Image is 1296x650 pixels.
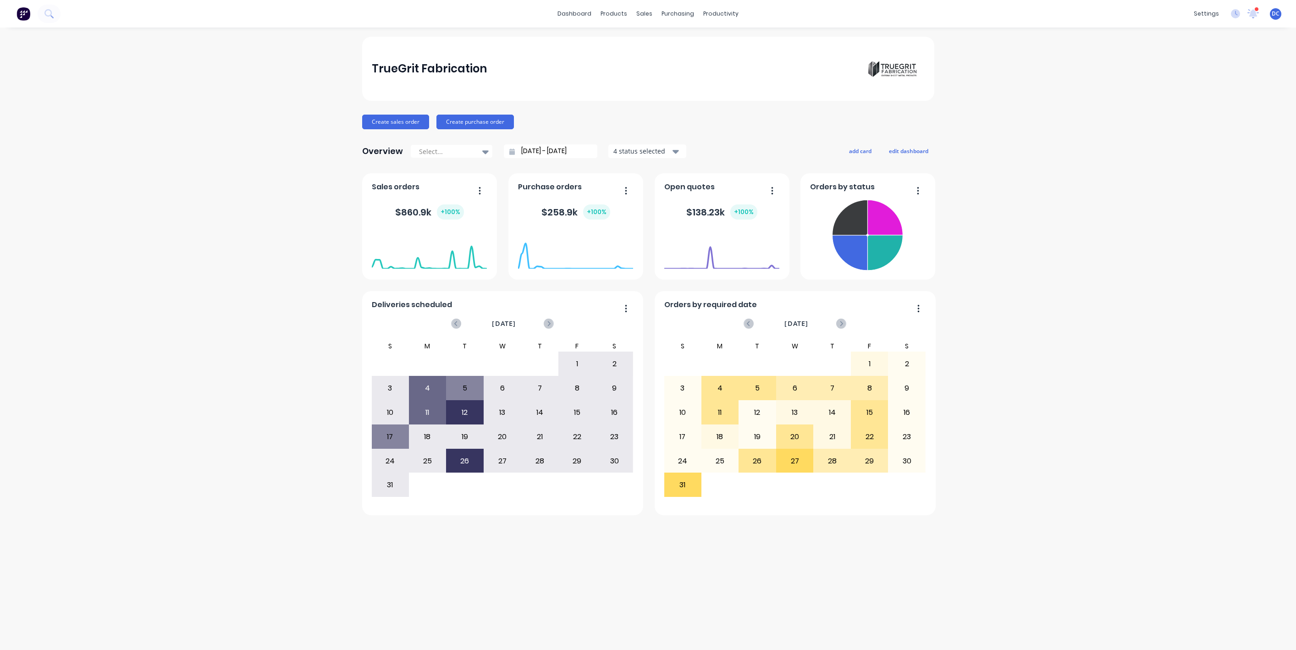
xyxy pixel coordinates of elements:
[851,401,888,424] div: 15
[484,401,521,424] div: 13
[851,425,888,448] div: 22
[702,401,739,424] div: 11
[739,401,776,424] div: 12
[484,450,521,473] div: 27
[521,377,558,400] div: 7
[409,377,446,400] div: 4
[888,353,925,375] div: 2
[777,377,813,400] div: 6
[447,425,483,448] div: 19
[777,401,813,424] div: 13
[362,142,403,160] div: Overview
[395,204,464,220] div: $ 860.9k
[596,425,633,448] div: 23
[777,425,813,448] div: 20
[664,450,701,473] div: 24
[739,341,776,352] div: T
[860,37,924,101] img: TrueGrit Fabrication
[851,341,888,352] div: F
[436,115,514,129] button: Create purchase order
[446,341,484,352] div: T
[372,182,419,193] span: Sales orders
[814,450,850,473] div: 28
[559,450,596,473] div: 29
[843,145,877,157] button: add card
[814,377,850,400] div: 7
[437,204,464,220] div: + 100 %
[664,474,701,496] div: 31
[541,204,610,220] div: $ 258.9k
[608,144,686,158] button: 4 status selected
[371,341,409,352] div: S
[484,377,521,400] div: 6
[484,425,521,448] div: 20
[888,377,925,400] div: 9
[596,450,633,473] div: 30
[559,401,596,424] div: 15
[521,341,558,352] div: T
[484,341,521,352] div: W
[447,401,483,424] div: 12
[664,425,701,448] div: 17
[372,450,408,473] div: 24
[559,353,596,375] div: 1
[814,425,850,448] div: 21
[1272,10,1279,18] span: DC
[888,425,925,448] div: 23
[739,377,776,400] div: 5
[372,60,487,78] div: TrueGrit Fabrication
[596,341,633,352] div: S
[851,450,888,473] div: 29
[409,341,447,352] div: M
[409,450,446,473] div: 25
[521,401,558,424] div: 14
[17,7,30,21] img: Factory
[814,401,850,424] div: 14
[596,401,633,424] div: 16
[813,341,851,352] div: T
[632,7,657,21] div: sales
[888,341,926,352] div: S
[596,7,632,21] div: products
[447,377,483,400] div: 5
[664,182,715,193] span: Open quotes
[492,319,516,329] span: [DATE]
[702,377,739,400] div: 4
[583,204,610,220] div: + 100 %
[702,425,739,448] div: 18
[702,450,739,473] div: 25
[657,7,699,21] div: purchasing
[701,341,739,352] div: M
[664,377,701,400] div: 3
[409,401,446,424] div: 11
[664,341,701,352] div: S
[730,204,757,220] div: + 100 %
[596,377,633,400] div: 9
[777,450,813,473] div: 27
[1189,7,1224,21] div: settings
[372,401,408,424] div: 10
[362,115,429,129] button: Create sales order
[521,450,558,473] div: 28
[553,7,596,21] a: dashboard
[447,450,483,473] div: 26
[596,353,633,375] div: 2
[558,341,596,352] div: F
[613,146,671,156] div: 4 status selected
[372,425,408,448] div: 17
[810,182,875,193] span: Orders by status
[699,7,743,21] div: productivity
[559,425,596,448] div: 22
[888,450,925,473] div: 30
[664,401,701,424] div: 10
[851,353,888,375] div: 1
[372,474,408,496] div: 31
[518,182,582,193] span: Purchase orders
[739,450,776,473] div: 26
[372,377,408,400] div: 3
[739,425,776,448] div: 19
[686,204,757,220] div: $ 138.23k
[559,377,596,400] div: 8
[372,299,452,310] span: Deliveries scheduled
[521,425,558,448] div: 21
